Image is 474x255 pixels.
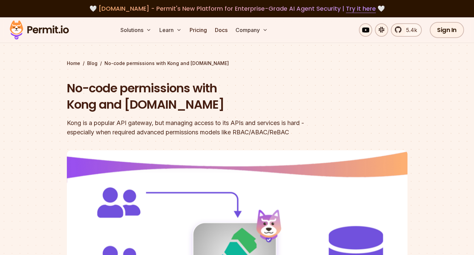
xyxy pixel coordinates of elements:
div: / / [67,60,407,67]
button: Solutions [118,23,154,37]
a: 5.4k [391,23,422,37]
a: Blog [87,60,97,67]
h1: No-code permissions with Kong and [DOMAIN_NAME] [67,80,322,113]
a: Try it here [346,4,376,13]
div: Kong is a popular API gateway, but managing access to its APIs and services is hard - especially ... [67,118,322,137]
button: Learn [157,23,184,37]
div: 🤍 🤍 [16,4,458,13]
a: Sign In [430,22,464,38]
a: Home [67,60,80,67]
button: Company [233,23,270,37]
a: Pricing [187,23,210,37]
a: Docs [212,23,230,37]
img: Permit logo [7,19,72,41]
span: 5.4k [402,26,417,34]
span: [DOMAIN_NAME] - Permit's New Platform for Enterprise-Grade AI Agent Security | [98,4,376,13]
